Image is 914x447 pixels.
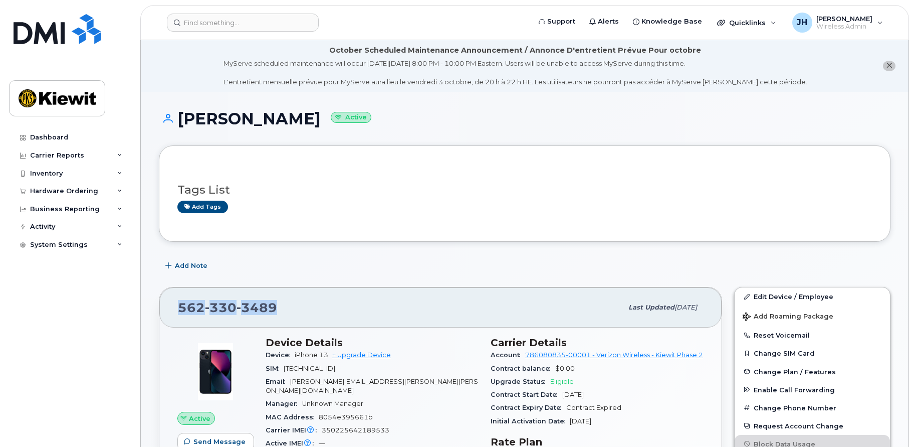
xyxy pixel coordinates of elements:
[566,404,621,411] span: Contract Expired
[754,368,836,375] span: Change Plan / Features
[735,287,890,306] a: Edit Device / Employee
[205,300,237,315] span: 330
[491,404,566,411] span: Contract Expiry Date
[491,391,562,398] span: Contract Start Date
[266,365,284,372] span: SIM
[295,351,328,359] span: iPhone 13
[189,414,210,423] span: Active
[175,261,207,270] span: Add Note
[329,45,701,56] div: October Scheduled Maintenance Announcement / Annonce D'entretient Prévue Pour octobre
[223,59,807,87] div: MyServe scheduled maintenance will occur [DATE][DATE] 8:00 PM - 10:00 PM Eastern. Users will be u...
[266,351,295,359] span: Device
[883,61,895,71] button: close notification
[735,326,890,344] button: Reset Voicemail
[491,351,525,359] span: Account
[550,378,574,385] span: Eligible
[332,351,391,359] a: + Upgrade Device
[555,365,575,372] span: $0.00
[743,313,833,322] span: Add Roaming Package
[159,257,216,275] button: Add Note
[185,342,246,402] img: image20231002-3703462-1ig824h.jpeg
[266,337,479,349] h3: Device Details
[674,304,697,311] span: [DATE]
[302,400,363,407] span: Unknown Manager
[570,417,591,425] span: [DATE]
[177,184,872,196] h3: Tags List
[491,365,555,372] span: Contract balance
[177,201,228,213] a: Add tags
[491,337,704,349] h3: Carrier Details
[266,378,478,394] span: [PERSON_NAME][EMAIL_ADDRESS][PERSON_NAME][PERSON_NAME][DOMAIN_NAME]
[491,417,570,425] span: Initial Activation Date
[525,351,703,359] a: 786080835-00001 - Verizon Wireless - Kiewit Phase 2
[319,439,325,447] span: —
[870,403,906,439] iframe: Messenger Launcher
[193,437,246,446] span: Send Message
[159,110,890,127] h1: [PERSON_NAME]
[322,426,389,434] span: 350225642189533
[754,386,835,393] span: Enable Call Forwarding
[266,400,302,407] span: Manager
[178,300,277,315] span: 562
[491,378,550,385] span: Upgrade Status
[735,363,890,381] button: Change Plan / Features
[284,365,335,372] span: [TECHNICAL_ID]
[735,399,890,417] button: Change Phone Number
[331,112,371,123] small: Active
[266,426,322,434] span: Carrier IMEI
[735,417,890,435] button: Request Account Change
[319,413,373,421] span: 8054e395661b
[266,439,319,447] span: Active IMEI
[735,306,890,326] button: Add Roaming Package
[266,378,290,385] span: Email
[266,413,319,421] span: MAC Address
[735,344,890,362] button: Change SIM Card
[735,381,890,399] button: Enable Call Forwarding
[237,300,277,315] span: 3489
[562,391,584,398] span: [DATE]
[628,304,674,311] span: Last updated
